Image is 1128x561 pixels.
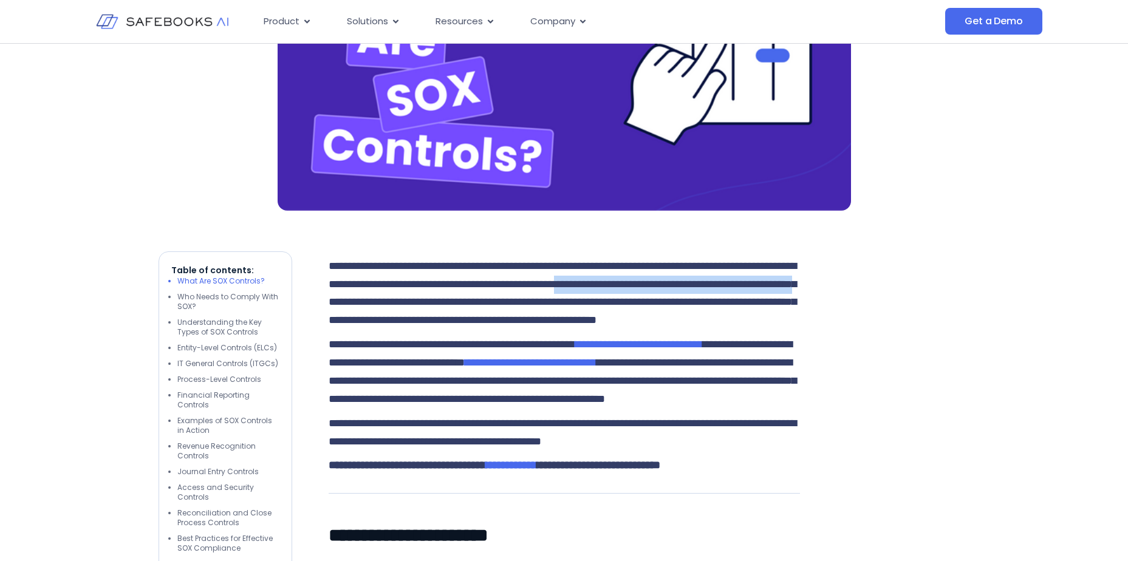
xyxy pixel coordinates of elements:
p: Table of contents: [171,264,279,276]
span: Product [264,15,299,29]
li: Understanding the Key Types of SOX Controls [177,318,279,337]
span: Solutions [347,15,388,29]
a: Get a Demo [945,8,1042,35]
li: Revenue Recognition Controls [177,441,279,461]
span: Company [530,15,575,29]
li: Journal Entry Controls [177,467,279,477]
span: Get a Demo [965,15,1022,27]
li: Process-Level Controls [177,375,279,384]
li: Access and Security Controls [177,483,279,502]
li: Entity-Level Controls (ELCs) [177,343,279,353]
div: Menu Toggle [254,10,824,33]
li: Who Needs to Comply With SOX? [177,292,279,311]
li: IT General Controls (ITGCs) [177,359,279,369]
li: Best Practices for Effective SOX Compliance [177,534,279,553]
li: Reconciliation and Close Process Controls [177,508,279,528]
li: Examples of SOX Controls in Action [177,416,279,435]
nav: Menu [254,10,824,33]
li: What Are SOX Controls? [177,276,279,286]
li: Financial Reporting Controls [177,390,279,410]
span: Resources [436,15,483,29]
